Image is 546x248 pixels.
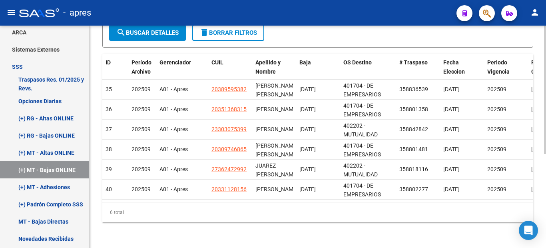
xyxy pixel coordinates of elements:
span: 202509 [132,106,151,112]
span: A01 - Apres [159,186,188,192]
span: 401704 - DE EMPRESARIOS PROFESIONALES Y MONOTRIBUTISTAS [343,182,393,216]
span: 39 [106,166,112,172]
span: [DATE] [443,186,460,192]
span: 20389595382 [211,86,247,92]
span: OS Destino [343,59,372,66]
span: 202509 [487,186,506,192]
span: Gerenciador [159,59,191,66]
span: 202509 [132,126,151,132]
datatable-header-cell: Período Archivo [128,54,156,80]
span: [DATE] [443,86,460,92]
datatable-header-cell: Fecha Eleccion [440,54,484,80]
datatable-header-cell: Gerenciador [156,54,208,80]
span: - apres [63,4,91,22]
span: Buscar Detalles [116,29,179,36]
span: A01 - Apres [159,126,188,132]
span: 202509 [132,86,151,92]
div: Open Intercom Messenger [519,221,538,240]
span: A01 - Apres [159,166,188,172]
span: Apellido y Nombre [255,59,281,75]
mat-icon: search [116,28,126,37]
span: 202509 [487,106,506,112]
span: 358802277 [399,186,428,192]
span: 20331128156 [211,186,247,192]
span: ID [106,59,111,66]
span: Borrar Filtros [199,29,257,36]
span: CUIL [211,59,223,66]
span: 202509 [132,146,151,152]
span: [DATE] [443,126,460,132]
datatable-header-cell: Baja [296,54,340,80]
span: A01 - Apres [159,86,188,92]
span: 401704 - DE EMPRESARIOS PROFESIONALES Y MONOTRIBUTISTAS [343,102,393,136]
span: [DATE] [443,146,460,152]
mat-icon: person [530,8,540,17]
span: 358801481 [399,146,428,152]
div: [DATE] [299,125,337,134]
span: 402202 - MUTUALIDAD INDUSTRIAL TEXTIL [GEOGRAPHIC_DATA] [343,122,397,165]
span: [PERSON_NAME] [255,106,298,112]
span: 20351368315 [211,106,247,112]
span: 40 [106,186,112,192]
datatable-header-cell: Periodo Vigencia [484,54,528,80]
mat-icon: delete [199,28,209,37]
span: 38 [106,146,112,152]
div: 6 total [102,202,533,222]
span: 37 [106,126,112,132]
span: 202509 [132,186,151,192]
span: [PERSON_NAME] [PERSON_NAME] [255,82,298,98]
div: [DATE] [299,185,337,194]
datatable-header-cell: CUIL [208,54,252,80]
div: [DATE] [299,105,337,114]
span: 401704 - DE EMPRESARIOS PROFESIONALES Y MONOTRIBUTISTAS [343,142,393,176]
span: A01 - Apres [159,106,188,112]
span: 401704 - DE EMPRESARIOS PROFESIONALES Y MONOTRIBUTISTAS [343,82,393,116]
span: A01 - Apres [159,146,188,152]
div: [DATE] [299,145,337,154]
span: 358842842 [399,126,428,132]
span: [DATE] [443,106,460,112]
span: JUAREZ [PERSON_NAME] [255,162,298,178]
span: 202509 [487,146,506,152]
span: 202509 [487,126,506,132]
mat-icon: menu [6,8,16,17]
div: [DATE] [299,85,337,94]
span: 35 [106,86,112,92]
span: 358818116 [399,166,428,172]
span: 23303075399 [211,126,247,132]
datatable-header-cell: OS Destino [340,54,396,80]
datatable-header-cell: ID [102,54,128,80]
datatable-header-cell: # Traspaso [396,54,440,80]
button: Buscar Detalles [109,25,186,41]
span: Baja [299,59,311,66]
span: [PERSON_NAME] [255,126,298,132]
div: [DATE] [299,165,337,174]
span: [PERSON_NAME] [PERSON_NAME] [255,142,298,158]
span: 202509 [132,166,151,172]
span: Período Archivo [132,59,151,75]
span: 27362472992 [211,166,247,172]
span: 358836539 [399,86,428,92]
span: 20309746865 [211,146,247,152]
button: Borrar Filtros [192,25,264,41]
span: 358801358 [399,106,428,112]
span: 202509 [487,166,506,172]
span: [DATE] [443,166,460,172]
span: 202509 [487,86,506,92]
span: Periodo Vigencia [487,59,510,75]
span: [PERSON_NAME] [255,186,298,192]
span: Fecha Eleccion [443,59,465,75]
span: 36 [106,106,112,112]
span: # Traspaso [399,59,428,66]
span: 402202 - MUTUALIDAD INDUSTRIAL TEXTIL [GEOGRAPHIC_DATA] [343,162,397,205]
datatable-header-cell: Apellido y Nombre [252,54,296,80]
